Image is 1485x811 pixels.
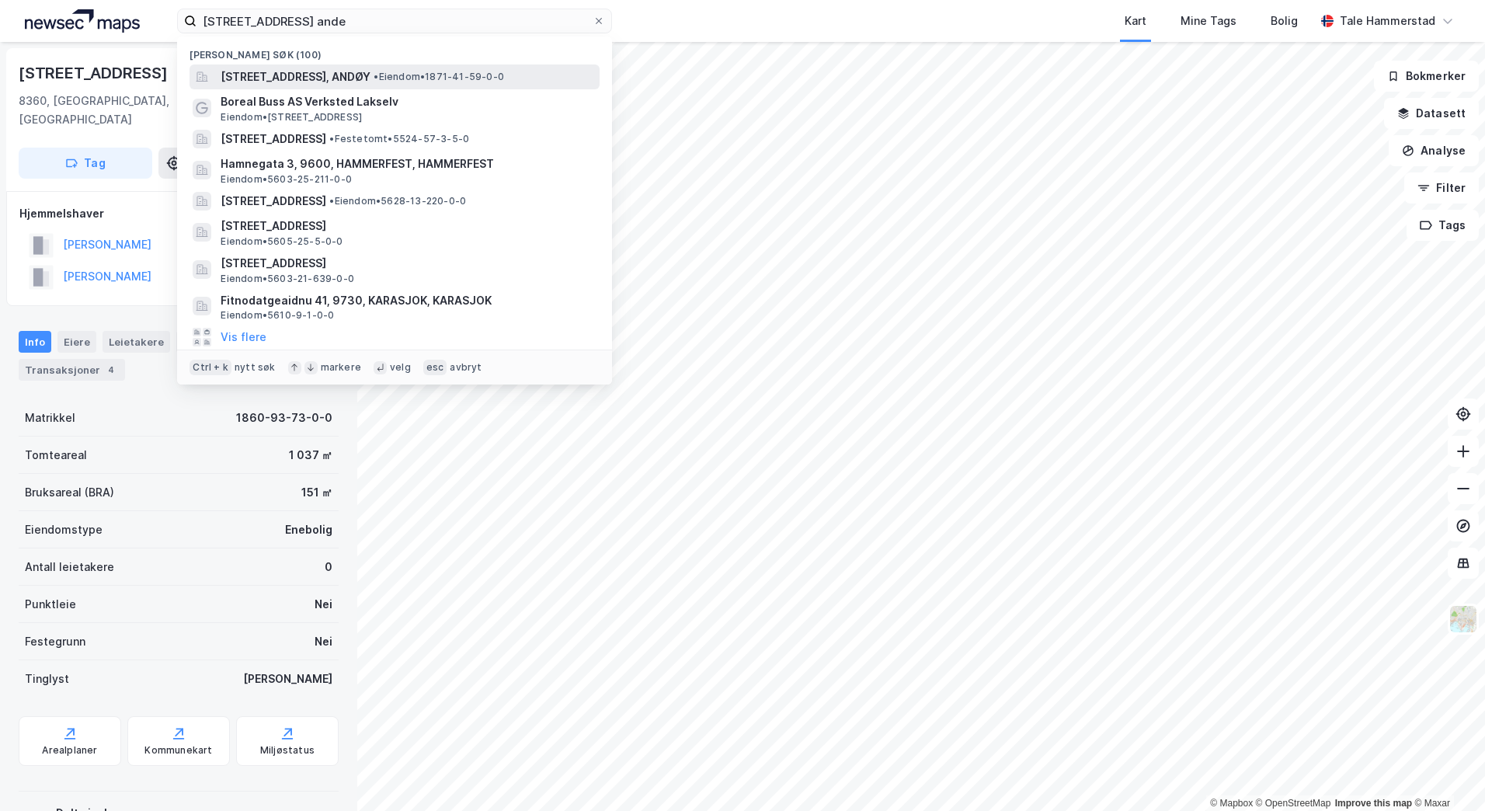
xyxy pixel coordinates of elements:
div: Arealplaner [42,744,97,757]
button: Analyse [1389,135,1479,166]
div: Hjemmelshaver [19,204,338,223]
div: Ctrl + k [190,360,231,375]
div: Nei [315,632,332,651]
div: Leietakere [103,331,170,353]
div: Transaksjoner [19,359,125,381]
span: • [374,71,378,82]
div: Eiere [57,331,96,353]
div: Kart [1125,12,1146,30]
div: Miljøstatus [260,744,315,757]
div: Bruksareal (BRA) [25,483,114,502]
div: Eiendomstype [25,520,103,539]
div: Info [19,331,51,353]
div: avbryt [450,361,482,374]
div: Antall leietakere [25,558,114,576]
span: • [329,133,334,144]
span: Festetomt • 5524-57-3-5-0 [329,133,469,145]
div: Kommunekart [144,744,212,757]
span: Eiendom • 5603-25-211-0-0 [221,173,352,186]
span: [STREET_ADDRESS] [221,130,326,148]
div: Tinglyst [25,670,69,688]
span: Eiendom • 5628-13-220-0-0 [329,195,466,207]
div: markere [321,361,361,374]
div: nytt søk [235,361,276,374]
div: Matrikkel [25,409,75,427]
div: 4 [103,362,119,378]
div: Mine Tags [1181,12,1236,30]
div: Festegrunn [25,632,85,651]
div: esc [423,360,447,375]
button: Datasett [1384,98,1479,129]
div: 0 [325,558,332,576]
div: [PERSON_NAME] [243,670,332,688]
a: OpenStreetMap [1256,798,1331,809]
div: [PERSON_NAME] søk (100) [177,37,612,64]
a: Improve this map [1335,798,1412,809]
span: Eiendom • 5610-9-1-0-0 [221,309,334,322]
span: Eiendom • 5605-25-5-0-0 [221,235,343,248]
span: Eiendom • [STREET_ADDRESS] [221,111,362,124]
div: Nei [315,595,332,614]
div: Tale Hammerstad [1340,12,1435,30]
button: Tags [1407,210,1479,241]
span: [STREET_ADDRESS] [221,217,593,235]
div: Datasett [176,331,235,353]
div: Kontrollprogram for chat [1407,736,1485,811]
div: 1 037 ㎡ [289,446,332,465]
input: Søk på adresse, matrikkel, gårdeiere, leietakere eller personer [196,9,593,33]
span: [STREET_ADDRESS], ANDØY [221,68,370,86]
span: Fitnodatgeaidnu 41, 9730, KARASJOK, KARASJOK [221,291,593,310]
button: Filter [1404,172,1479,204]
a: Mapbox [1210,798,1253,809]
span: Eiendom • 1871-41-59-0-0 [374,71,504,83]
div: Enebolig [285,520,332,539]
button: Tag [19,148,152,179]
span: Hamnegata 3, 9600, HAMMERFEST, HAMMERFEST [221,155,593,173]
span: • [329,195,334,207]
span: Boreal Buss AS Verksted Lakselv [221,92,593,111]
span: [STREET_ADDRESS] [221,254,593,273]
div: [STREET_ADDRESS] [19,61,171,85]
button: Vis flere [221,328,266,346]
div: 1860-93-73-0-0 [236,409,332,427]
div: 151 ㎡ [301,483,332,502]
button: Bokmerker [1374,61,1479,92]
span: Eiendom • 5603-21-639-0-0 [221,273,354,285]
div: Bolig [1271,12,1298,30]
div: Punktleie [25,595,76,614]
img: Z [1448,604,1478,634]
img: logo.a4113a55bc3d86da70a041830d287a7e.svg [25,9,140,33]
div: Tomteareal [25,446,87,465]
div: velg [390,361,411,374]
span: [STREET_ADDRESS] [221,192,326,211]
div: 8360, [GEOGRAPHIC_DATA], [GEOGRAPHIC_DATA] [19,92,253,129]
iframe: Chat Widget [1407,736,1485,811]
